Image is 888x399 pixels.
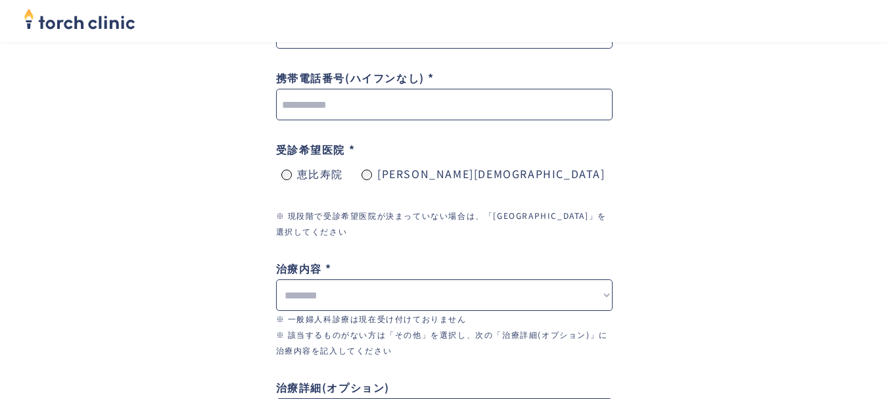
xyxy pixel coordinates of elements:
a: home [24,9,135,33]
span: 恵比寿院 [297,166,343,181]
label: 受診希望医院 * [276,141,356,157]
span: [PERSON_NAME][DEMOGRAPHIC_DATA] [377,166,605,181]
input: [PERSON_NAME][DEMOGRAPHIC_DATA] [362,170,372,180]
p: ※ 現段階で受診希望医院が決まっていない場合は、「[GEOGRAPHIC_DATA]」を選択してください [276,208,613,239]
input: 恵比寿院 [281,170,292,180]
p: ※ 一般婦人科診療は現在受け付けておりません ※ 該当するものがない方は「その他」を選択し、次の「治療詳細(オプション)」に治療内容を記入してください [276,311,613,358]
label: 治療内容 * [276,260,333,276]
img: torch clinic [24,4,135,33]
label: 携帯電話番号(ハイフンなし) * [276,70,435,85]
label: 治療詳細(オプション) [276,379,390,395]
